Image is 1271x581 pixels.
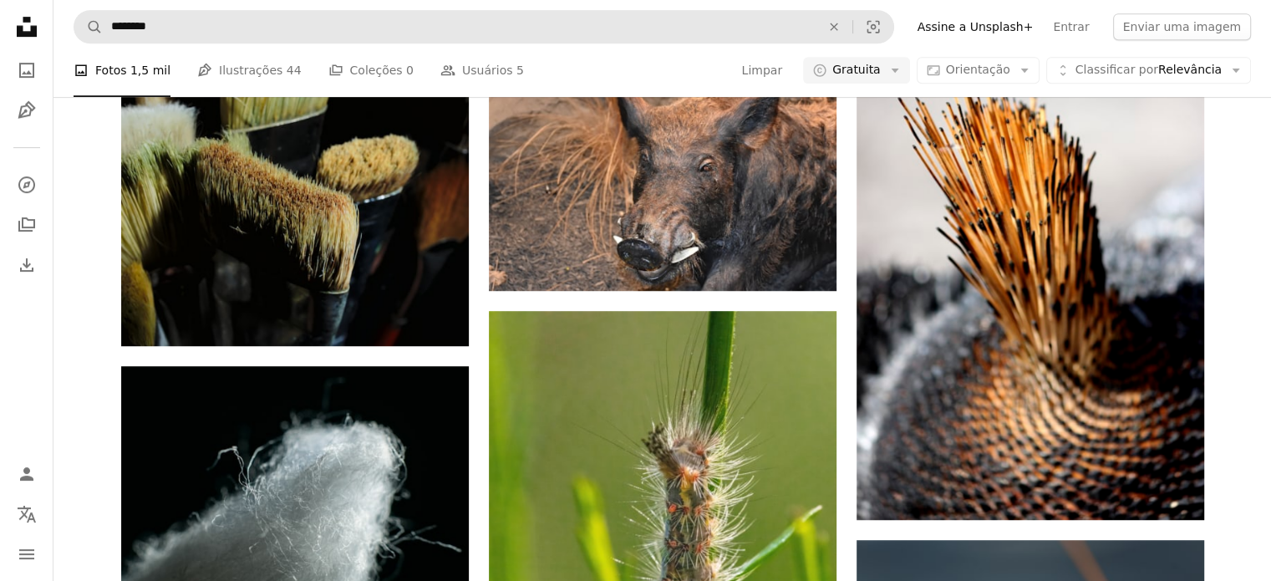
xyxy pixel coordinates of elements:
[489,563,836,578] a: um close up de uma lagarta em uma planta
[1075,63,1158,76] span: Classificar por
[489,167,836,182] a: Um grande animal marrom em pé no topo de um campo de terra
[10,168,43,201] a: Explorar
[10,497,43,531] button: Idioma
[121,474,469,489] a: um close up de uma substância branca em um fundo preto
[857,251,1204,266] a: um close up de um objeto de metal com uma vara de madeira saindo dele
[10,457,43,491] a: Entrar / Cadastrar-se
[853,11,893,43] button: Pesquisa visual
[946,63,1010,76] span: Orientação
[832,62,881,79] span: Gratuita
[74,10,894,43] form: Pesquise conteúdo visual em todo o site
[328,43,414,97] a: Coleções 0
[741,57,784,84] button: Limpar
[1046,57,1251,84] button: Classificar porRelevância
[816,11,852,43] button: Limpar
[10,94,43,127] a: Ilustrações
[10,208,43,242] a: Coleções
[406,61,414,79] span: 0
[74,11,103,43] button: Pesquise na Unsplash
[1043,13,1099,40] a: Entrar
[10,248,43,282] a: Histórico de downloads
[1075,62,1222,79] span: Relevância
[803,57,910,84] button: Gratuita
[287,61,302,79] span: 44
[10,10,43,47] a: Início — Unsplash
[907,13,1044,40] a: Assine a Unsplash+
[917,57,1040,84] button: Orientação
[10,538,43,571] button: Menu
[440,43,524,97] a: Usuários 5
[10,54,43,87] a: Fotos
[197,43,301,97] a: Ilustrações 44
[489,59,836,291] img: Um grande animal marrom em pé no topo de um campo de terra
[121,73,469,346] img: um close up de um monte de pincéis
[1113,13,1251,40] button: Enviar uma imagem
[121,201,469,217] a: um close up de um monte de pincéis
[516,61,524,79] span: 5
